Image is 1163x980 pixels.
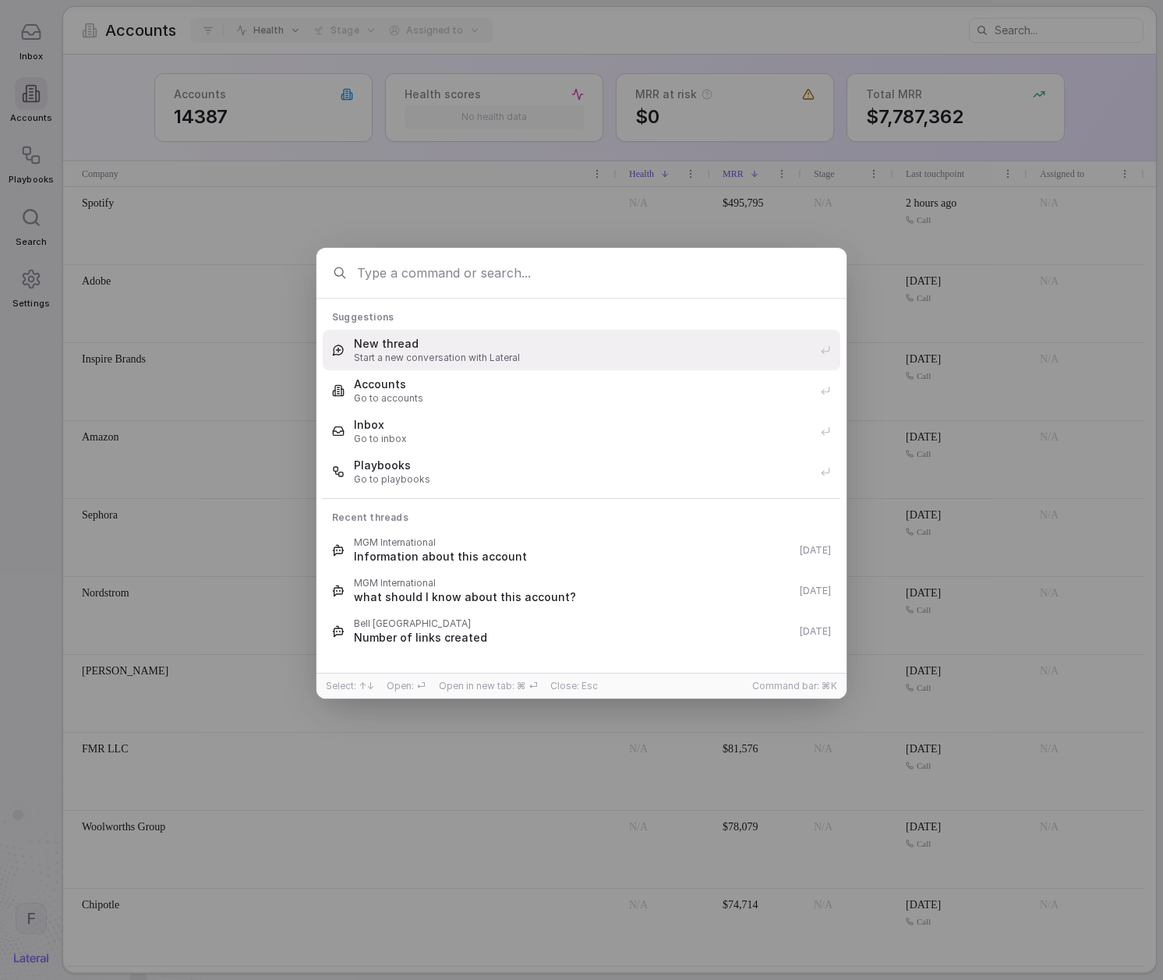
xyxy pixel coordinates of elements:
[800,625,831,638] span: [DATE]
[332,311,394,324] span: Suggestions
[354,617,790,630] span: Bell [GEOGRAPHIC_DATA]
[354,458,811,473] span: Playbooks
[354,549,790,564] span: Information about this account
[800,585,831,597] span: [DATE]
[550,680,598,692] span: Close: Esc
[332,511,408,524] span: Recent threads
[357,258,836,288] input: Type a command or search...
[752,680,837,692] span: Command bar: ⌘K
[354,577,790,589] span: MGM International
[354,536,790,549] span: MGM International
[387,680,426,692] span: Open: ⏎
[354,392,811,405] span: Go to accounts
[354,352,811,364] span: Start a new conversation with Lateral
[354,433,811,445] span: Go to inbox
[354,589,790,605] span: what should I know about this account?
[354,377,811,392] span: Accounts
[354,630,790,646] span: Number of links created
[439,680,539,692] span: Open in new tab: ⌘ ⏎
[354,336,811,352] span: New thread
[354,417,811,433] span: Inbox
[326,680,374,692] span: Select: ↑↓
[800,544,831,557] span: [DATE]
[354,473,811,486] span: Go to playbooks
